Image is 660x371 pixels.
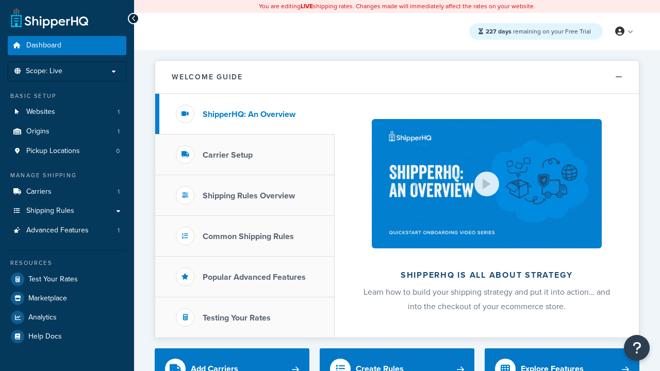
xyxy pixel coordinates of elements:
[8,103,126,122] li: Websites
[301,2,313,11] b: LIVE
[28,275,78,284] span: Test Your Rates
[118,226,120,235] span: 1
[364,286,610,312] span: Learn how to build your shipping strategy and put it into action… and into the checkout of your e...
[8,221,126,240] a: Advanced Features1
[8,308,126,327] a: Analytics
[26,67,62,76] span: Scope: Live
[26,188,52,196] span: Carriers
[8,221,126,240] li: Advanced Features
[26,127,49,136] span: Origins
[8,122,126,141] a: Origins1
[8,270,126,289] a: Test Your Rates
[8,182,126,201] li: Carriers
[118,127,120,136] span: 1
[172,73,243,81] h2: Welcome Guide
[28,313,57,322] span: Analytics
[28,332,62,341] span: Help Docs
[26,226,89,235] span: Advanced Features
[8,289,126,308] a: Marketplace
[486,27,591,36] span: remaining on your Free Trial
[8,36,126,55] a: Dashboard
[486,27,511,36] strong: 227 days
[26,147,80,156] span: Pickup Locations
[203,232,294,241] h3: Common Shipping Rules
[362,271,612,280] h2: ShipperHQ is all about strategy
[8,259,126,267] div: Resources
[8,201,126,221] a: Shipping Rules
[26,41,61,50] span: Dashboard
[26,207,74,215] span: Shipping Rules
[624,335,650,361] button: Open Resource Center
[118,108,120,116] span: 1
[203,191,295,200] h3: Shipping Rules Overview
[372,119,602,248] img: ShipperHQ is all about strategy
[8,122,126,141] li: Origins
[8,103,126,122] a: Websites1
[8,182,126,201] a: Carriers1
[203,313,271,323] h3: Testing Your Rates
[8,92,126,100] div: Basic Setup
[203,273,306,282] h3: Popular Advanced Features
[8,142,126,161] a: Pickup Locations0
[8,171,126,180] div: Manage Shipping
[203,150,253,160] h3: Carrier Setup
[26,108,55,116] span: Websites
[8,327,126,346] a: Help Docs
[116,147,120,156] span: 0
[155,61,639,94] button: Welcome Guide
[118,188,120,196] span: 1
[28,294,67,303] span: Marketplace
[8,142,126,161] li: Pickup Locations
[203,110,295,119] h3: ShipperHQ: An Overview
